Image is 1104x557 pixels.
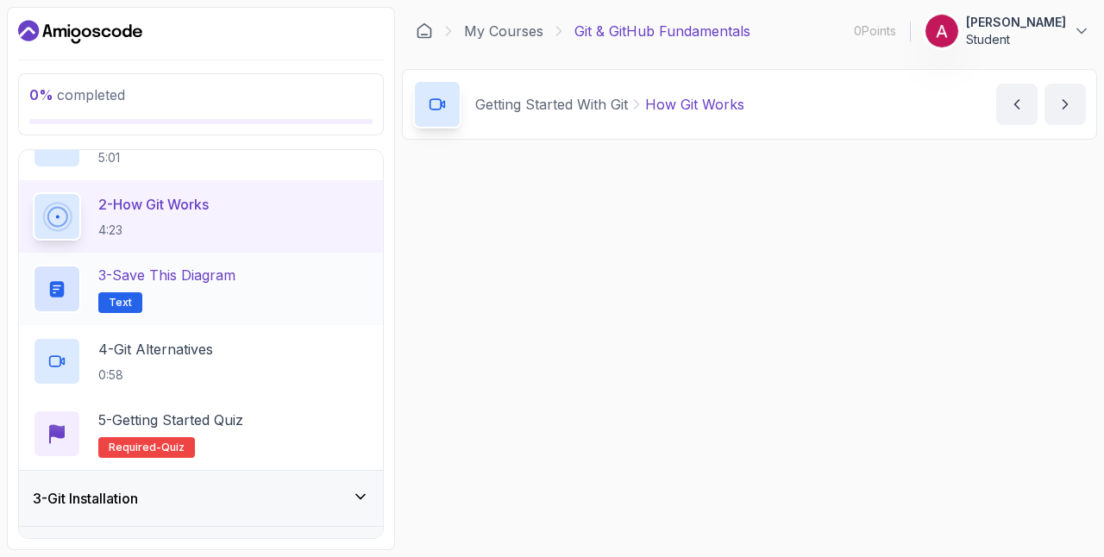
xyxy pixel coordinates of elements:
button: 4-Git Alternatives0:58 [33,337,369,385]
span: Text [109,296,132,310]
p: 0 Points [854,22,896,40]
p: 4 - Git Alternatives [98,339,213,360]
p: How Git Works [645,94,744,115]
button: 2-How Git Works4:23 [33,192,369,241]
h3: 3 - Git Installation [33,488,138,509]
img: user profile image [925,15,958,47]
span: Required- [109,441,161,454]
button: 3-Git Installation [19,471,383,526]
a: Dashboard [416,22,433,40]
p: 0:58 [98,366,213,384]
p: Getting Started With Git [475,94,628,115]
span: 0 % [29,86,53,103]
span: quiz [161,441,185,454]
button: previous content [996,84,1038,125]
p: 3 - Save this diagram [98,265,235,285]
a: Dashboard [18,18,142,46]
p: Git & GitHub Fundamentals [574,21,750,41]
button: next content [1044,84,1086,125]
p: [PERSON_NAME] [966,14,1066,31]
a: My Courses [464,21,543,41]
span: completed [29,86,125,103]
p: Student [966,31,1066,48]
button: 5-Getting Started QuizRequired-quiz [33,410,369,458]
p: 4:23 [98,222,209,239]
p: 5 - Getting Started Quiz [98,410,243,430]
p: 2 - How Git Works [98,194,209,215]
button: 3-Save this diagramText [33,265,369,313]
button: user profile image[PERSON_NAME]Student [925,14,1090,48]
p: 5:01 [98,149,181,166]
